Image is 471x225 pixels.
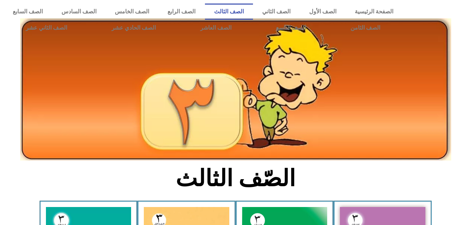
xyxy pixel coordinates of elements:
[178,20,254,36] a: الصف العاشر
[106,4,158,20] a: الصف الخامس
[254,20,328,36] a: الصف التاسع
[4,4,52,20] a: الصف السابع
[328,20,402,36] a: الصف الثامن
[158,4,205,20] a: الصف الرابع
[52,4,105,20] a: الصف السادس
[253,4,300,20] a: الصف الثاني
[4,20,89,36] a: الصف الثاني عشر
[89,20,178,36] a: الصف الحادي عشر
[346,4,402,20] a: الصفحة الرئيسية
[119,165,352,192] h2: الصّف الثالث
[300,4,345,20] a: الصف الأول
[205,4,253,20] a: الصف الثالث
